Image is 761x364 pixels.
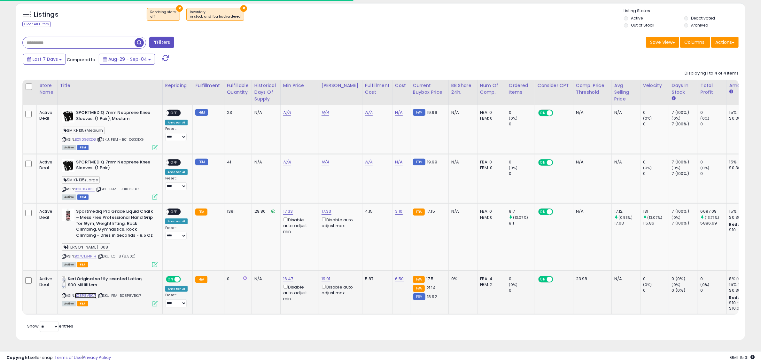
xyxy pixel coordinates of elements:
[165,226,188,240] div: Preset:
[322,208,331,215] a: 17.33
[62,194,76,200] span: All listings currently available for purchase on Amazon
[451,82,475,96] div: BB Share 24h.
[643,209,669,214] div: 131
[62,209,158,266] div: ASIN:
[647,215,662,220] small: (13.07%)
[480,282,501,288] div: FBM: 2
[509,159,535,165] div: 0
[62,176,100,184] span: SM KN135/Large
[672,215,681,220] small: (0%)
[643,165,652,170] small: (0%)
[427,109,437,115] span: 19.99
[413,82,446,96] div: Current Buybox Price
[395,208,403,215] a: 3.10
[643,288,669,293] div: 0
[6,355,111,361] div: seller snap | |
[283,109,291,116] a: N/A
[672,82,695,96] div: Days In Stock
[552,160,562,165] span: OFF
[365,82,390,96] div: Fulfillment Cost
[643,276,669,282] div: 0
[62,159,158,199] div: ASIN:
[680,37,710,48] button: Columns
[711,37,739,48] button: Actions
[62,145,76,150] span: All listings currently available for purchase on Amazon
[672,121,698,127] div: 7 (100%)
[413,293,425,300] small: FBM
[701,288,726,293] div: 0
[618,215,633,220] small: (0.53%)
[27,323,73,329] span: Show: entries
[75,186,95,192] a: B01I0G3XGI
[227,82,249,96] div: Fulfillable Quantity
[149,37,174,48] button: Filters
[227,209,247,214] div: 1391
[672,171,698,177] div: 7 (100%)
[539,209,547,215] span: ON
[169,209,179,215] span: OFF
[701,116,710,121] small: (0%)
[254,82,278,102] div: Historical Days Of Supply
[480,115,501,121] div: FBM: 0
[227,159,247,165] div: 41
[451,276,472,282] div: 0%
[413,159,425,165] small: FBM
[62,301,76,306] span: All listings currently available for purchase on Amazon
[33,56,58,62] span: Last 7 Days
[509,121,535,127] div: 0
[195,159,208,165] small: FBM
[631,15,643,21] label: Active
[77,145,89,150] span: FBM
[283,82,316,89] div: Min Price
[701,276,726,282] div: 0
[97,254,136,259] span: | SKU: LC 118 (8.50z)
[426,276,434,282] span: 17.5
[614,209,640,214] div: 17.12
[322,82,360,89] div: [PERSON_NAME]
[62,243,110,251] span: [PERSON_NAME]-008
[55,354,82,360] a: Terms of Use
[614,159,635,165] div: N/A
[322,216,357,229] div: Disable auto adjust max
[99,54,155,65] button: Aug-29 - Sep-04
[643,110,669,115] div: 0
[365,109,373,116] a: N/A
[552,209,562,215] span: OFF
[672,288,698,293] div: 0 (0%)
[691,15,715,21] label: Deactivated
[165,176,188,191] div: Preset:
[646,37,679,48] button: Save View
[108,56,147,62] span: Aug-29 - Sep-04
[672,159,698,165] div: 7 (100%)
[576,159,607,165] div: N/A
[672,110,698,115] div: 7 (100%)
[509,171,535,177] div: 0
[413,109,425,116] small: FBM
[76,110,154,123] b: SPORTMEDIQ 7mm Neoprene Knee Sleeves, (1 Pair), Medium
[701,282,710,287] small: (0%)
[195,209,207,216] small: FBA
[701,121,726,127] div: 0
[365,159,373,165] a: N/A
[283,159,291,165] a: N/A
[77,194,89,200] span: FBM
[195,276,207,283] small: FBA
[227,276,247,282] div: 0
[165,169,188,175] div: Amazon AI
[60,82,160,89] div: Title
[701,220,726,226] div: 5886.69
[39,276,52,288] div: Active Deal
[509,165,518,170] small: (0%)
[624,8,745,14] p: Listing States:
[576,110,607,115] div: N/A
[509,288,535,293] div: 0
[169,160,179,165] span: OFF
[701,165,710,170] small: (0%)
[576,82,609,96] div: Comp. Price Threshold
[254,276,276,282] div: N/A
[165,286,188,292] div: Amazon AI
[67,57,96,63] span: Compared to:
[395,276,404,282] a: 6.50
[701,82,724,96] div: Total Profit
[254,159,276,165] div: N/A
